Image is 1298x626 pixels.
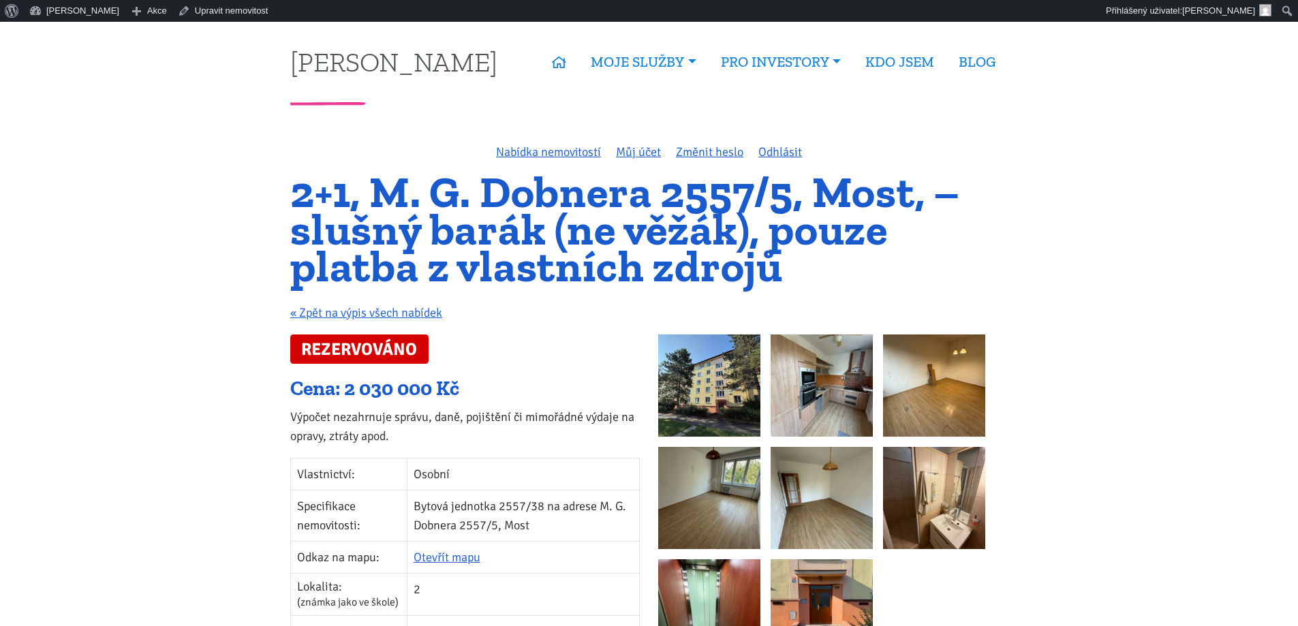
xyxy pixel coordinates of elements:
h1: 2+1, M. G. Dobnera 2557/5, Most, – slušný barák (ne věžák), pouze platba z vlastních zdrojů [290,174,1008,285]
td: Osobní [407,458,639,490]
a: Můj účet [616,144,661,159]
td: Bytová jednotka 2557/38 na adrese M. G. Dobnera 2557/5, Most [407,490,639,542]
a: Změnit heslo [676,144,743,159]
p: Výpočet nezahrnuje správu, daně, pojištění či mimořádné výdaje na opravy, ztráty apod. [290,407,640,445]
span: REZERVOVÁNO [290,334,429,364]
a: [PERSON_NAME] [290,48,497,75]
div: Cena: 2 030 000 Kč [290,376,640,402]
span: [PERSON_NAME] [1182,5,1255,16]
a: MOJE SLUŽBY [578,46,708,78]
a: « Zpět na výpis všech nabídek [290,305,442,320]
a: Odhlásit [758,144,802,159]
a: KDO JSEM [853,46,946,78]
td: 2 [407,574,639,616]
td: Lokalita: [291,574,407,616]
td: Specifikace nemovitosti: [291,490,407,542]
a: Nabídka nemovitostí [496,144,601,159]
span: (známka jako ve škole) [297,595,399,609]
a: Otevřít mapu [414,550,480,565]
td: Vlastnictví: [291,458,407,490]
a: BLOG [946,46,1008,78]
td: Odkaz na mapu: [291,542,407,574]
a: PRO INVESTORY [709,46,853,78]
